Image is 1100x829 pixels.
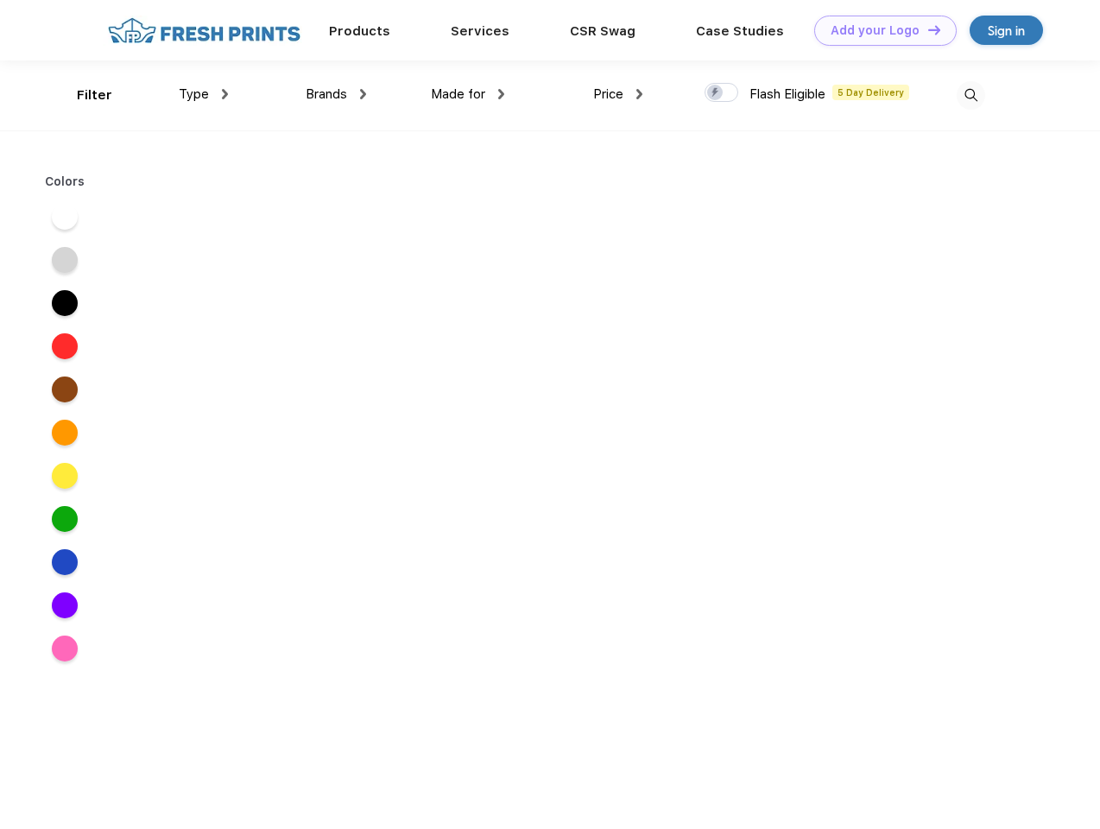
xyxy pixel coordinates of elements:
span: Flash Eligible [749,86,825,102]
img: fo%20logo%202.webp [103,16,306,46]
a: Products [329,23,390,39]
a: Services [451,23,509,39]
img: DT [928,25,940,35]
a: CSR Swag [570,23,635,39]
span: Made for [431,86,485,102]
img: dropdown.png [498,89,504,99]
div: Add your Logo [831,23,920,38]
div: Filter [77,85,112,105]
div: Colors [32,173,98,191]
img: desktop_search.svg [957,81,985,110]
div: Sign in [988,21,1025,41]
img: dropdown.png [222,89,228,99]
span: 5 Day Delivery [832,85,909,100]
span: Type [179,86,209,102]
img: dropdown.png [636,89,642,99]
img: dropdown.png [360,89,366,99]
span: Price [593,86,623,102]
a: Sign in [970,16,1043,45]
span: Brands [306,86,347,102]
